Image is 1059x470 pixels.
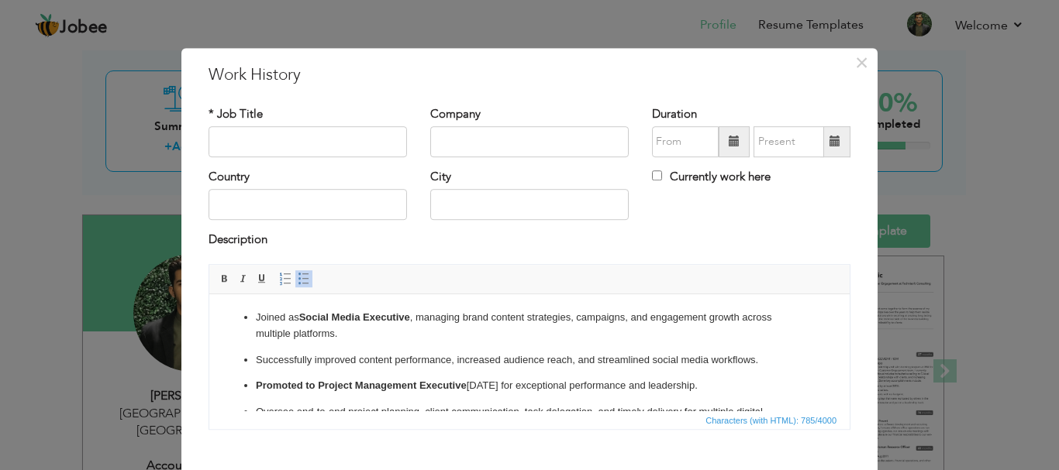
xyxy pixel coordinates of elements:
iframe: Rich Text Editor, workEditor [209,294,850,410]
label: City [430,169,451,185]
a: Underline [254,270,271,287]
label: Duration [652,106,697,122]
label: Company [430,106,481,122]
label: Description [209,232,267,249]
a: Insert/Remove Bulleted List [295,270,312,287]
label: Country [209,169,250,185]
input: Present [754,126,824,157]
input: From [652,126,719,157]
label: * Job Title [209,106,263,122]
label: Currently work here [652,169,771,185]
a: Italic [235,270,252,287]
input: Currently work here [652,170,662,180]
p: Oversee end-to-end project planning, client communication, task delegation, and timely delivery f... [47,110,594,142]
a: Bold [216,270,233,287]
button: Close [849,50,874,75]
a: Insert/Remove Numbered List [277,270,294,287]
h3: Work History [209,63,850,87]
div: Statistics [702,413,841,427]
span: Characters (with HTML): 785/4000 [702,413,840,427]
span: × [855,49,868,77]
